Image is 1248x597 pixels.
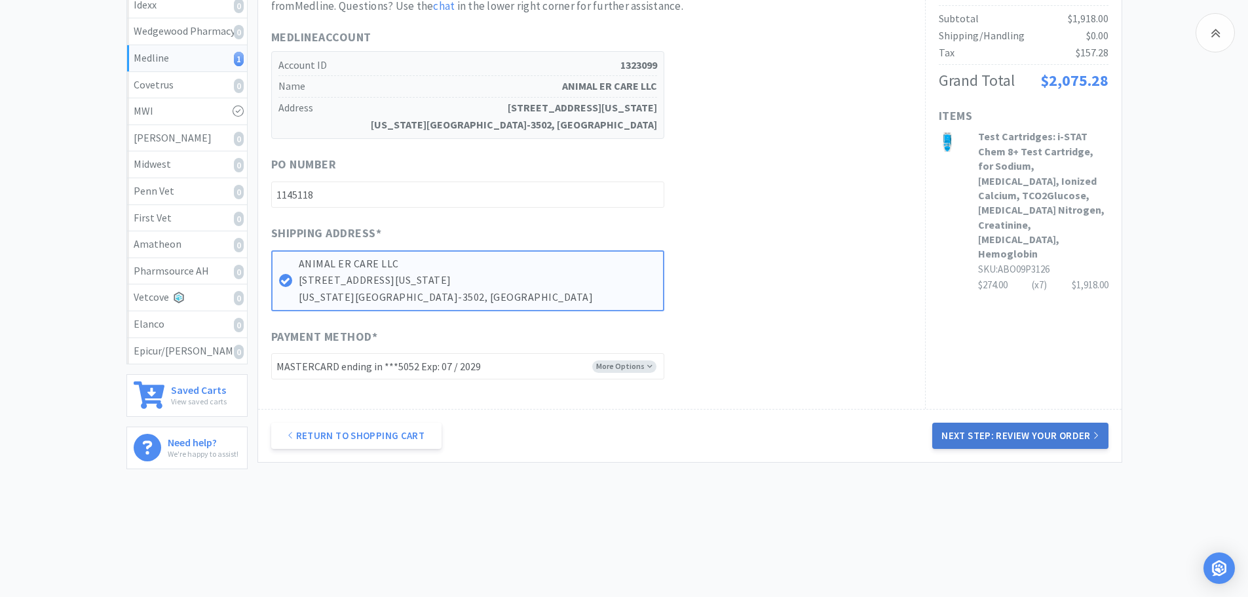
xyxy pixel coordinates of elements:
strong: [STREET_ADDRESS][US_STATE] [US_STATE][GEOGRAPHIC_DATA]-3502, [GEOGRAPHIC_DATA] [371,100,657,133]
i: 0 [234,79,244,93]
h1: Items [939,107,1108,126]
i: 0 [234,132,244,146]
div: Subtotal [939,10,979,28]
h1: Medline Account [271,28,664,47]
strong: ANIMAL ER CARE LLC [562,78,657,95]
a: Medline1 [127,45,247,72]
h5: Account ID [278,55,657,77]
div: [PERSON_NAME] [134,130,240,147]
a: Pharmsource AH0 [127,258,247,285]
div: Medline [134,50,240,67]
div: Wedgewood Pharmacy [134,23,240,40]
span: PO Number [271,155,337,174]
i: 0 [234,318,244,332]
input: PO Number [271,182,664,208]
a: Saved CartsView saved carts [126,374,248,417]
span: $1,918.00 [1068,12,1108,25]
p: ANIMAL ER CARE LLC [299,256,656,273]
i: 0 [234,238,244,252]
h3: Test Cartridges: i-STAT Chem 8+ Test Cartridge, for Sodium, [MEDICAL_DATA], Ionized Calcium, TCO2... [978,129,1108,261]
i: 0 [234,185,244,199]
i: 0 [234,345,244,359]
h5: Name [278,76,657,98]
i: 0 [234,158,244,172]
a: Elanco0 [127,311,247,338]
span: $0.00 [1086,29,1108,42]
a: Epicur/[PERSON_NAME]0 [127,338,247,364]
span: Payment Method * [271,328,378,347]
strong: 1323099 [620,57,657,74]
i: 0 [234,212,244,226]
div: Amatheon [134,236,240,253]
span: $157.28 [1076,46,1108,59]
span: SKU: ABO09P3126 [978,263,1049,275]
a: Return to Shopping Cart [271,423,442,449]
div: Tax [939,45,955,62]
div: MWI [134,103,240,120]
p: [STREET_ADDRESS][US_STATE] [299,272,656,289]
p: We're happy to assist! [168,448,238,460]
h6: Need help? [168,434,238,448]
div: Grand Total [939,68,1015,93]
a: [PERSON_NAME]0 [127,125,247,152]
i: 1 [234,52,244,66]
div: Open Intercom Messenger [1203,552,1235,584]
a: MWI [127,98,247,125]
div: Covetrus [134,77,240,94]
a: Midwest0 [127,151,247,178]
div: Epicur/[PERSON_NAME] [134,343,240,360]
a: Penn Vet0 [127,178,247,205]
h5: Address [278,98,657,135]
img: 9eae5bd8cd854d1699118a7ae11de360_699016.jpeg [939,129,956,155]
div: Elanco [134,316,240,333]
i: 0 [234,265,244,279]
div: $274.00 [978,277,1108,293]
a: Vetcove0 [127,284,247,311]
a: Covetrus0 [127,72,247,99]
p: [US_STATE][GEOGRAPHIC_DATA]-3502, [GEOGRAPHIC_DATA] [299,289,656,306]
span: Shipping Address * [271,224,382,243]
button: Next Step: Review Your Order [932,423,1108,449]
div: First Vet [134,210,240,227]
div: Shipping/Handling [939,28,1025,45]
div: Penn Vet [134,183,240,200]
i: 0 [234,25,244,39]
i: 0 [234,291,244,305]
span: $2,075.28 [1040,70,1108,90]
a: Amatheon0 [127,231,247,258]
div: Vetcove [134,289,240,306]
a: Wedgewood Pharmacy0 [127,18,247,45]
div: Pharmsource AH [134,263,240,280]
h6: Saved Carts [171,381,227,395]
div: $1,918.00 [1072,277,1108,293]
div: Midwest [134,156,240,173]
div: (x 7 ) [1032,277,1047,293]
a: First Vet0 [127,205,247,232]
p: View saved carts [171,395,227,408]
